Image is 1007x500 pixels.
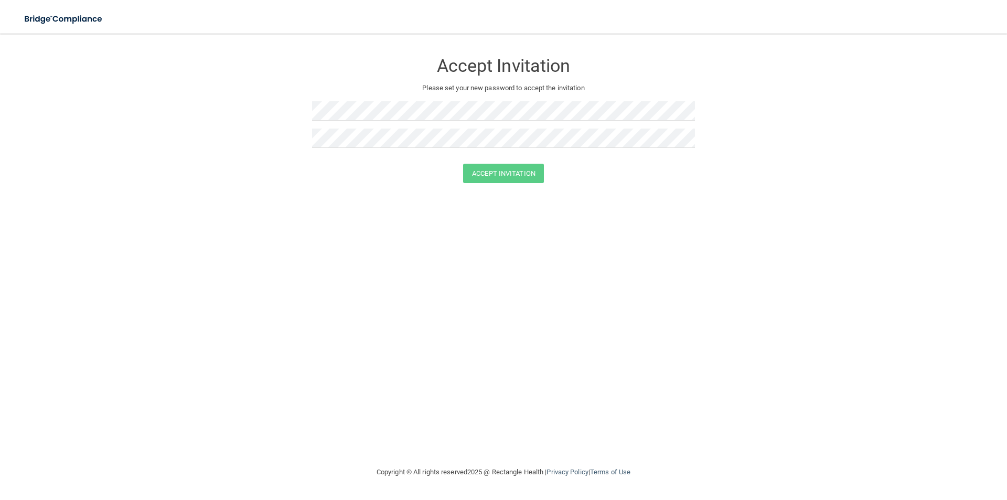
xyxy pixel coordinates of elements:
img: bridge_compliance_login_screen.278c3ca4.svg [16,8,112,30]
button: Accept Invitation [463,164,544,183]
div: Copyright © All rights reserved 2025 @ Rectangle Health | | [312,455,695,489]
a: Terms of Use [590,468,630,476]
p: Please set your new password to accept the invitation [320,82,687,94]
h3: Accept Invitation [312,56,695,76]
a: Privacy Policy [547,468,588,476]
